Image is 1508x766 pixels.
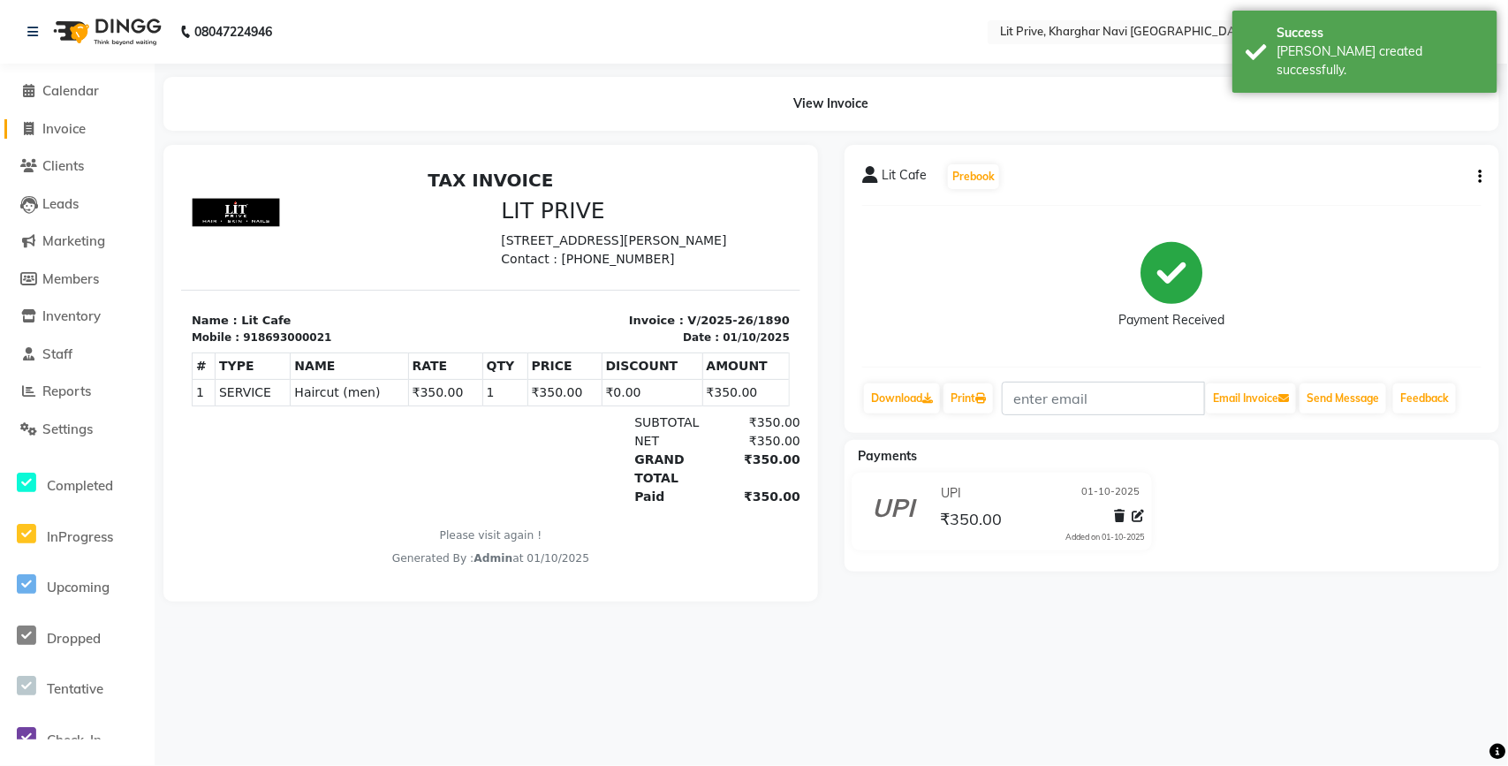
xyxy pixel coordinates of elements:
td: ₹350.00 [227,216,301,243]
a: Calendar [4,81,150,102]
button: Send Message [1300,383,1386,413]
span: UPI [941,484,961,503]
a: Members [4,269,150,290]
span: Reports [42,383,91,399]
div: NET [443,269,531,288]
span: Inventory [42,307,101,324]
div: Mobile : [11,167,58,183]
th: # [11,190,34,216]
span: Haircut (men) [113,221,223,239]
a: Download [864,383,940,413]
button: Prebook [948,164,999,189]
p: Invoice : V/2025-26/1890 [321,149,610,167]
a: Feedback [1393,383,1456,413]
div: ₹350.00 [531,288,619,325]
div: Success [1277,24,1484,42]
span: Clients [42,157,84,174]
span: Settings [42,421,93,437]
h3: LIT PRIVE [321,35,610,62]
a: Reports [4,382,150,402]
span: Upcoming [47,579,110,595]
th: PRICE [346,190,421,216]
td: 1 [301,216,346,243]
b: 08047224946 [194,7,272,57]
div: SUBTOTAL [443,251,531,269]
span: Marketing [42,232,105,249]
div: GRAND TOTAL [443,288,531,325]
span: Admin [292,390,331,402]
div: Payment Received [1119,312,1225,330]
th: AMOUNT [521,190,608,216]
a: Print [943,383,993,413]
p: [STREET_ADDRESS][PERSON_NAME] [321,69,610,87]
div: Date : [502,167,538,183]
th: NAME [110,190,227,216]
th: QTY [301,190,346,216]
span: Dropped [47,630,101,647]
td: ₹350.00 [521,216,608,243]
div: ₹350.00 [531,325,619,344]
img: logo [45,7,166,57]
div: Paid [443,325,531,344]
span: Check-In [47,732,102,748]
td: SERVICE [34,216,110,243]
div: 01/10/2025 [542,167,609,183]
button: Email Invoice [1206,383,1296,413]
a: Invoice [4,119,150,140]
a: Clients [4,156,150,177]
a: Marketing [4,231,150,252]
span: Staff [42,345,72,362]
div: Bill created successfully. [1277,42,1484,80]
span: Payments [858,448,917,464]
span: Calendar [42,82,99,99]
div: ₹350.00 [531,251,619,269]
div: 918693000021 [62,167,150,183]
p: Contact : [PHONE_NUMBER] [321,87,610,106]
p: Name : Lit Cafe [11,149,299,167]
span: Invoice [42,120,86,137]
a: Staff [4,345,150,365]
span: InProgress [47,528,113,545]
a: Settings [4,420,150,440]
span: Tentative [47,680,103,697]
div: ₹350.00 [531,269,619,288]
span: Completed [47,477,113,494]
p: Please visit again ! [11,365,609,381]
h2: TAX INVOICE [11,7,609,28]
th: TYPE [34,190,110,216]
td: ₹0.00 [421,216,521,243]
input: enter email [1002,382,1205,415]
div: View Invoice [163,77,1499,131]
span: ₹350.00 [940,509,1002,534]
td: 1 [11,216,34,243]
a: Inventory [4,307,150,327]
span: 01-10-2025 [1082,484,1140,503]
div: Generated By : at 01/10/2025 [11,388,609,404]
td: ₹350.00 [346,216,421,243]
div: Added on 01-10-2025 [1066,531,1145,543]
span: Members [42,270,99,287]
th: DISCOUNT [421,190,521,216]
th: RATE [227,190,301,216]
a: Leads [4,194,150,215]
span: Lit Cafe [882,166,927,191]
span: Leads [42,195,79,212]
